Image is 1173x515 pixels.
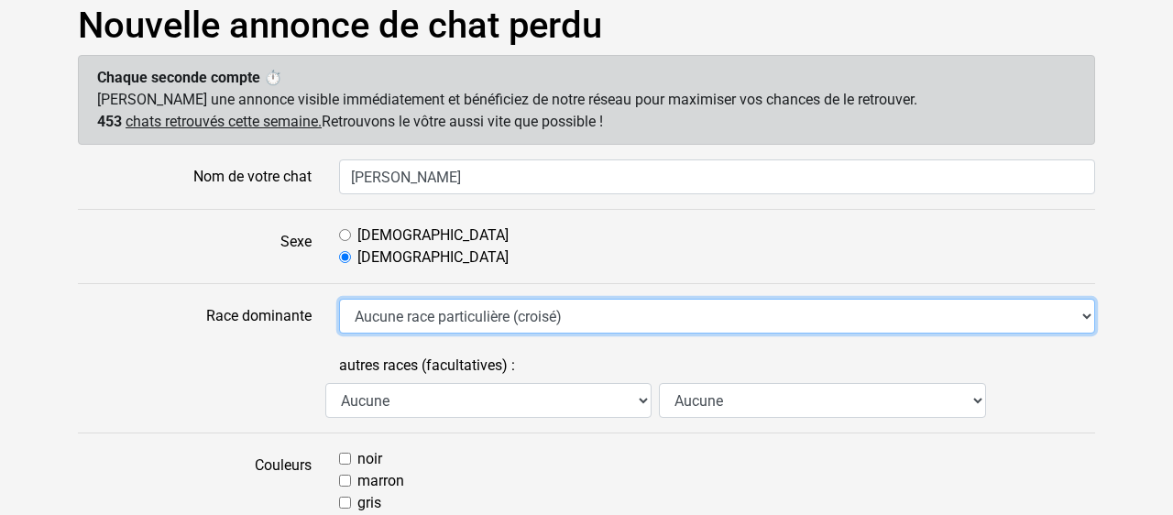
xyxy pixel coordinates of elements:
[357,492,381,514] label: gris
[97,69,282,86] strong: Chaque seconde compte ⏱️
[357,470,404,492] label: marron
[357,247,509,268] label: [DEMOGRAPHIC_DATA]
[64,299,325,334] label: Race dominante
[64,225,325,268] label: Sexe
[78,4,1095,48] h1: Nouvelle annonce de chat perdu
[357,225,509,247] label: [DEMOGRAPHIC_DATA]
[64,159,325,194] label: Nom de votre chat
[126,113,322,130] u: chats retrouvés cette semaine.
[78,55,1095,145] div: [PERSON_NAME] une annonce visible immédiatement et bénéficiez de notre réseau pour maximiser vos ...
[339,348,515,383] label: autres races (facultatives) :
[97,113,122,130] span: 453
[357,448,382,470] label: noir
[339,229,351,241] input: [DEMOGRAPHIC_DATA]
[339,251,351,263] input: [DEMOGRAPHIC_DATA]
